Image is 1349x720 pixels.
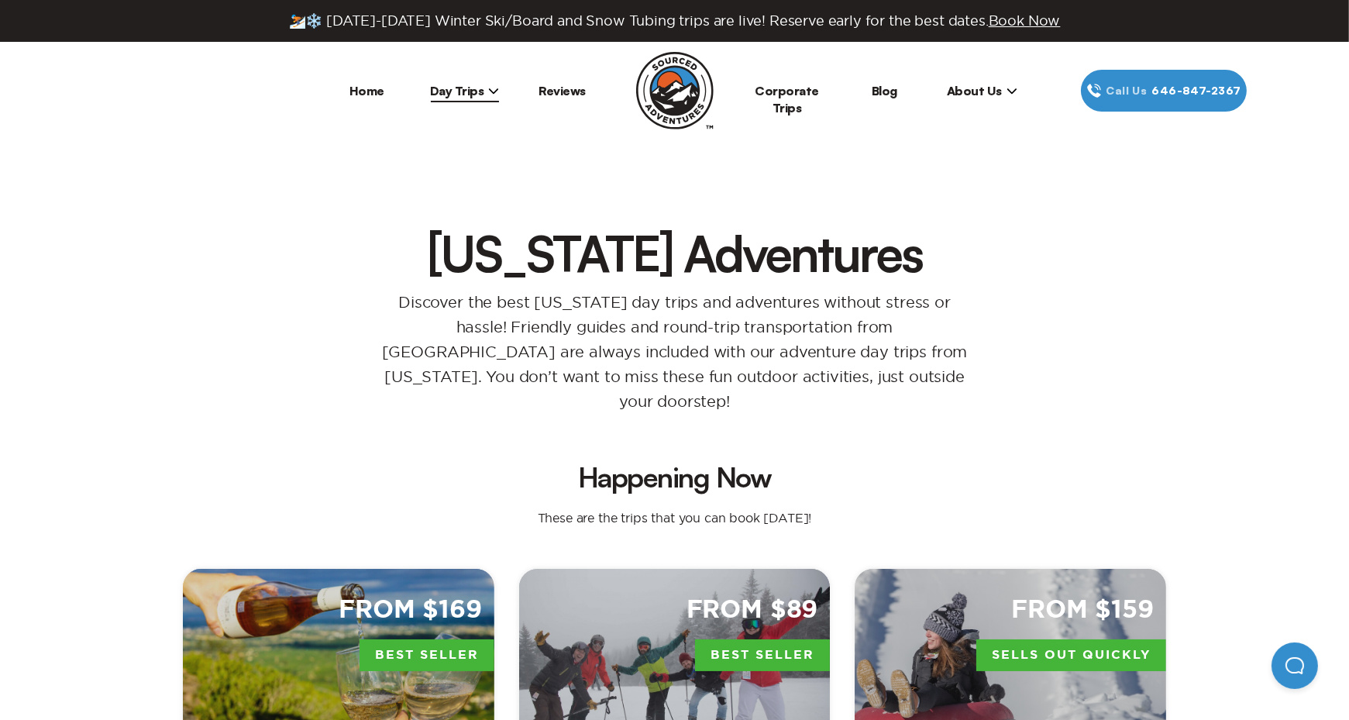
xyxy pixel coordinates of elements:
span: Call Us [1102,82,1152,99]
a: Home [349,83,384,98]
span: Best Seller [360,639,494,672]
h1: [US_STATE] Adventures [170,228,1179,277]
a: Call Us646‍-847‍-2367 [1081,70,1247,112]
a: Blog [872,83,897,98]
p: Discover the best [US_STATE] day trips and adventures without stress or hassle! Friendly guides a... [365,290,985,414]
a: Corporate Trips [755,83,819,115]
span: From $169 [339,594,482,627]
span: From $159 [1011,594,1154,627]
img: Sourced Adventures company logo [636,52,714,129]
span: About Us [947,83,1017,98]
span: ⛷️❄️ [DATE]-[DATE] Winter Ski/Board and Snow Tubing trips are live! Reserve early for the best da... [289,12,1061,29]
span: From $89 [687,594,818,627]
span: Sells Out Quickly [976,639,1166,672]
span: 646‍-847‍-2367 [1151,82,1241,99]
span: Book Now [989,13,1061,28]
p: These are the trips that you can book [DATE]! [522,510,828,525]
h2: Happening Now [195,463,1154,491]
span: Day Trips [430,83,500,98]
span: Best Seller [695,639,830,672]
iframe: Help Scout Beacon - Open [1272,642,1318,689]
a: Reviews [539,83,586,98]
